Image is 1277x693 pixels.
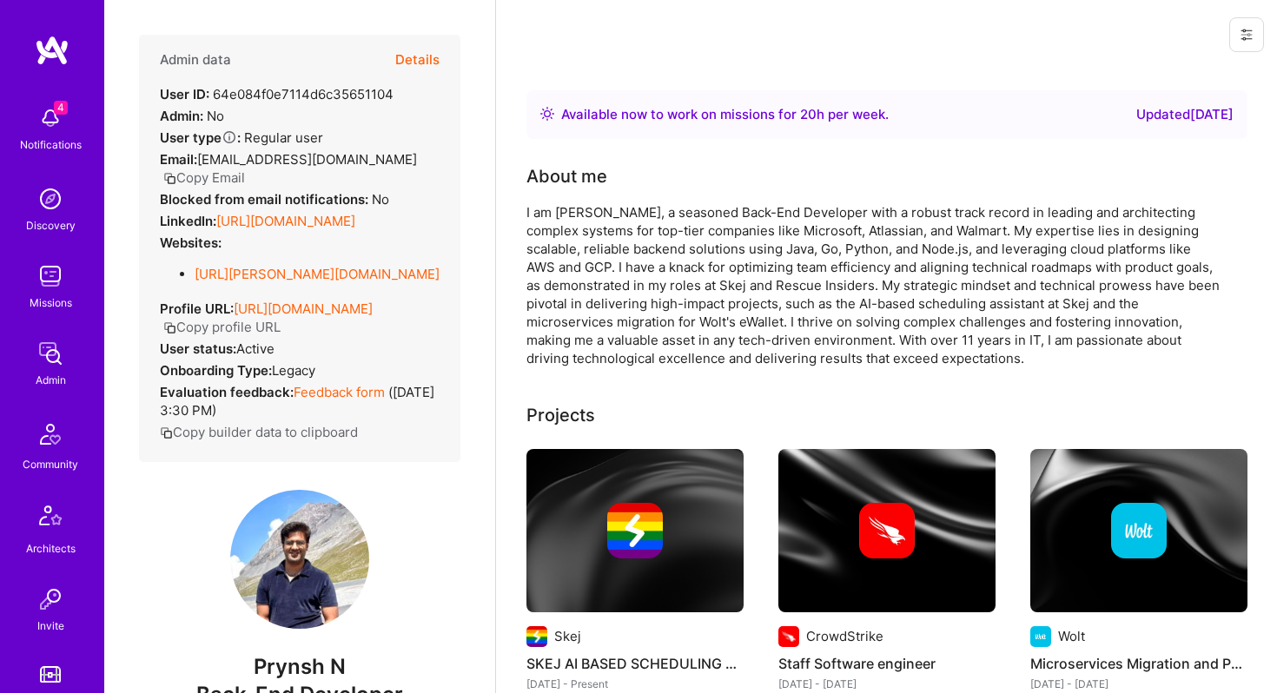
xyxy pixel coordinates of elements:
[163,318,281,336] button: Copy profile URL
[160,362,272,379] strong: Onboarding Type:
[1030,675,1247,693] div: [DATE] - [DATE]
[160,213,216,229] strong: LinkedIn:
[526,449,744,612] img: cover
[33,181,68,216] img: discovery
[160,129,241,146] strong: User type :
[160,85,394,103] div: 64e084f0e7114d6c35651104
[526,626,547,647] img: Company logo
[526,203,1221,367] div: I am [PERSON_NAME], a seasoned Back-End Developer with a robust track record in leading and archi...
[216,213,355,229] a: [URL][DOMAIN_NAME]
[222,129,237,145] i: Help
[160,426,173,439] i: icon Copy
[778,652,996,675] h4: Staff Software engineer
[294,384,385,400] a: Feedback form
[160,108,203,124] strong: Admin:
[526,163,607,189] div: About me
[778,449,996,612] img: cover
[1030,449,1247,612] img: cover
[30,294,72,312] div: Missions
[160,423,358,441] button: Copy builder data to clipboard
[1058,627,1085,645] div: Wolt
[26,539,76,558] div: Architects
[40,666,61,683] img: tokens
[526,652,744,675] h4: SKEJ AI BASED SCHEDULING ASSISTANT
[561,104,889,125] div: Available now to work on missions for h per week .
[160,383,440,419] div: ( [DATE] 3:30 PM )
[526,402,595,428] div: Projects
[37,617,64,635] div: Invite
[160,191,372,208] strong: Blocked from email notifications:
[160,384,294,400] strong: Evaluation feedback:
[195,266,440,282] a: [URL][PERSON_NAME][DOMAIN_NAME]
[160,300,234,317] strong: Profile URL:
[160,52,231,68] h4: Admin data
[163,168,245,187] button: Copy Email
[163,321,176,334] i: icon Copy
[33,101,68,135] img: bell
[160,86,209,102] strong: User ID:
[1111,503,1167,558] img: Company logo
[20,135,82,154] div: Notifications
[160,190,389,208] div: No
[160,234,222,251] strong: Websites:
[607,503,663,558] img: Company logo
[35,35,69,66] img: logo
[778,626,799,647] img: Company logo
[859,503,915,558] img: Company logo
[1030,626,1051,647] img: Company logo
[160,340,236,357] strong: User status:
[160,107,224,125] div: No
[36,371,66,389] div: Admin
[236,340,275,357] span: Active
[778,675,996,693] div: [DATE] - [DATE]
[163,172,176,185] i: icon Copy
[33,336,68,371] img: admin teamwork
[540,107,554,121] img: Availability
[395,35,440,85] button: Details
[554,627,581,645] div: Skej
[272,362,315,379] span: legacy
[30,413,71,455] img: Community
[800,106,817,122] span: 20
[806,627,883,645] div: CrowdStrike
[139,654,460,680] span: Prynsh N
[33,259,68,294] img: teamwork
[1030,652,1247,675] h4: Microservices Migration and Payment Solutions
[23,455,78,473] div: Community
[33,582,68,617] img: Invite
[197,151,417,168] span: [EMAIL_ADDRESS][DOMAIN_NAME]
[160,129,323,147] div: Regular user
[230,490,369,629] img: User Avatar
[54,101,68,115] span: 4
[160,151,197,168] strong: Email:
[1136,104,1234,125] div: Updated [DATE]
[526,675,744,693] div: [DATE] - Present
[26,216,76,234] div: Discovery
[234,300,373,317] a: [URL][DOMAIN_NAME]
[30,498,71,539] img: Architects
